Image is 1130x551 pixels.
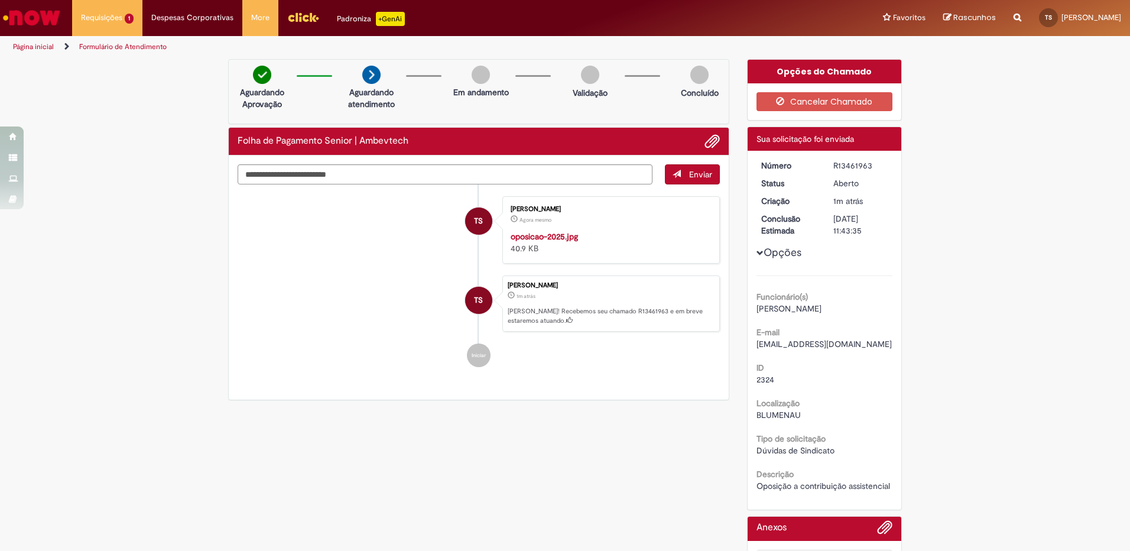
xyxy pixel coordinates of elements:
ul: Trilhas de página [9,36,745,58]
b: ID [756,362,764,373]
span: BLUMENAU [756,410,801,420]
span: 1 [125,14,134,24]
img: img-circle-grey.png [472,66,490,84]
button: Enviar [665,164,720,184]
img: ServiceNow [1,6,62,30]
b: Localização [756,398,800,409]
div: [PERSON_NAME] [508,282,713,289]
p: [PERSON_NAME]! Recebemos seu chamado R13461963 e em breve estaremos atuando. [508,307,713,325]
b: Descrição [756,469,794,479]
div: Tiago Xavier da Silva [465,287,492,314]
span: Dúvidas de Sindicato [756,445,834,456]
span: Agora mesmo [519,216,551,223]
img: check-circle-green.png [253,66,271,84]
span: [EMAIL_ADDRESS][DOMAIN_NAME] [756,339,892,349]
h2: Anexos [756,523,787,533]
span: Rascunhos [953,12,996,23]
div: Tiago Xavier da Silva [465,208,492,235]
p: Validação [573,87,608,99]
h2: Folha de Pagamento Senior | Ambevtech Histórico de tíquete [238,136,408,147]
a: Rascunhos [943,12,996,24]
span: Oposição a contribuição assistencial [756,481,890,491]
span: TS [474,207,483,235]
img: img-circle-grey.png [581,66,599,84]
dt: Número [752,160,825,171]
p: Aguardando Aprovação [233,86,291,110]
span: Favoritos [893,12,926,24]
span: Requisições [81,12,122,24]
b: Funcionário(s) [756,291,808,302]
dt: Criação [752,195,825,207]
span: Sua solicitação foi enviada [756,134,854,144]
div: Padroniza [337,12,405,26]
span: [PERSON_NAME] [1061,12,1121,22]
time: 29/08/2025 11:44:48 [519,216,551,223]
div: [PERSON_NAME] [511,206,707,213]
b: Tipo de solicitação [756,433,826,444]
time: 29/08/2025 11:43:32 [833,196,863,206]
dt: Status [752,177,825,189]
ul: Histórico de tíquete [238,184,720,380]
span: TS [474,286,483,315]
img: img-circle-grey.png [690,66,709,84]
div: R13461963 [833,160,888,171]
div: [DATE] 11:43:35 [833,213,888,236]
b: E-mail [756,327,780,338]
img: click_logo_yellow_360x200.png [287,8,319,26]
div: 29/08/2025 11:43:32 [833,195,888,207]
span: [PERSON_NAME] [756,303,821,314]
div: Opções do Chamado [748,60,902,83]
button: Adicionar anexos [877,520,892,541]
p: Em andamento [453,86,509,98]
div: Aberto [833,177,888,189]
textarea: Digite sua mensagem aqui... [238,164,652,184]
span: Despesas Corporativas [151,12,233,24]
span: 1m atrás [517,293,535,300]
a: oposicao-2025.jpg [511,231,578,242]
span: Enviar [689,169,712,180]
span: More [251,12,269,24]
span: 1m atrás [833,196,863,206]
img: arrow-next.png [362,66,381,84]
time: 29/08/2025 11:43:32 [517,293,535,300]
div: 40.9 KB [511,231,707,254]
a: Formulário de Atendimento [79,42,167,51]
p: Concluído [681,87,719,99]
a: Página inicial [13,42,54,51]
li: Tiago Xavier da Silva [238,275,720,332]
p: Aguardando atendimento [343,86,400,110]
p: +GenAi [376,12,405,26]
button: Cancelar Chamado [756,92,893,111]
button: Adicionar anexos [704,134,720,149]
span: TS [1045,14,1052,21]
dt: Conclusão Estimada [752,213,825,236]
span: 2324 [756,374,774,385]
